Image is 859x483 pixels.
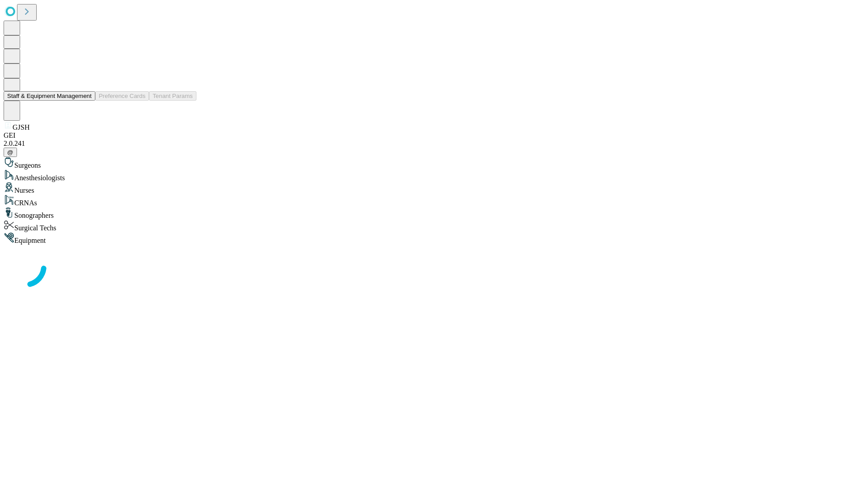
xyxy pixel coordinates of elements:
[95,91,149,101] button: Preference Cards
[4,207,855,220] div: Sonographers
[149,91,196,101] button: Tenant Params
[4,182,855,195] div: Nurses
[4,91,95,101] button: Staff & Equipment Management
[4,169,855,182] div: Anesthesiologists
[4,131,855,140] div: GEI
[4,140,855,148] div: 2.0.241
[4,220,855,232] div: Surgical Techs
[4,157,855,169] div: Surgeons
[4,195,855,207] div: CRNAs
[4,148,17,157] button: @
[7,149,13,156] span: @
[13,123,30,131] span: GJSH
[4,232,855,245] div: Equipment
